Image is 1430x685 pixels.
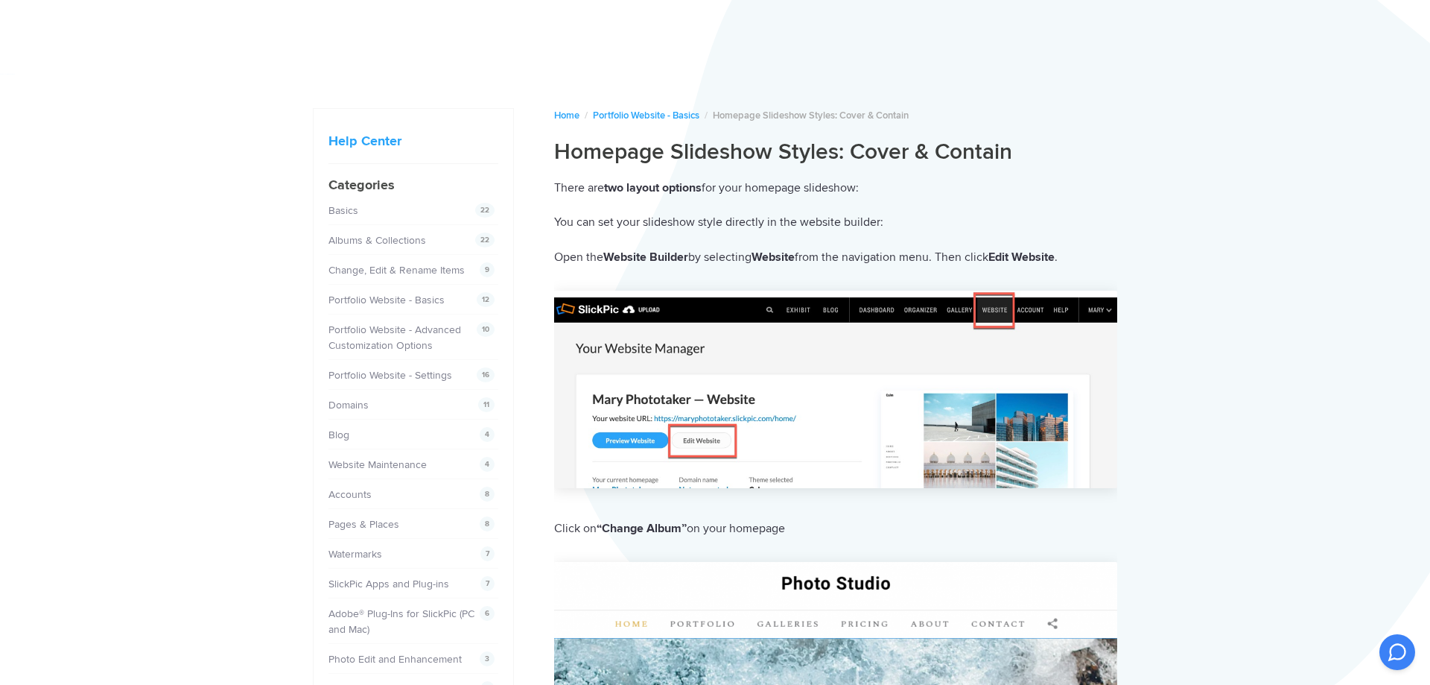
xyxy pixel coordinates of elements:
[328,653,462,666] a: Photo Edit and Enhancement
[328,175,498,195] h4: Categories
[751,250,795,265] strong: Website
[585,110,588,121] span: /
[328,294,445,306] a: Portfolio Website - Basics
[475,203,495,218] span: 22
[480,651,495,666] span: 3
[328,133,401,149] a: Help Center
[328,399,369,411] a: Domains
[480,546,495,561] span: 7
[480,606,495,621] span: 6
[478,397,495,412] span: 11
[554,138,1117,166] h1: Homepage Slideshow Styles: Cover & Contain
[328,204,358,217] a: Basics
[328,429,349,441] a: Blog
[480,457,495,472] span: 4
[480,517,495,531] span: 8
[477,292,495,307] span: 12
[713,110,909,121] span: Homepage Slideshow Styles: Cover & Contain
[475,233,495,247] span: 22
[328,234,426,247] a: Albums & Collections
[554,178,1117,198] p: There are for your homepage slideshow:
[705,110,708,121] span: /
[328,578,449,590] a: SlickPic Apps and Plug-ins
[477,322,495,337] span: 10
[328,369,452,382] a: Portfolio Website - Settings
[480,262,495,277] span: 9
[328,323,461,352] a: Portfolio Website - Advanced Customization Options
[604,180,702,195] strong: two layout options
[328,548,382,561] a: Watermarks
[554,212,1117,233] p: You can set your slideshow style directly in the website builder:
[477,367,495,382] span: 16
[480,576,495,591] span: 7
[328,458,427,471] a: Website Maintenance
[593,110,699,121] a: Portfolio Website - Basics
[480,427,495,442] span: 4
[328,518,399,531] a: Pages & Places
[988,250,1055,265] strong: Edit Website
[328,488,372,501] a: Accounts
[597,521,687,536] strong: “Change Album”
[328,607,474,636] a: Adobe® Plug-Ins for SlickPic (PC and Mac)
[603,250,688,265] strong: Website Builder
[554,247,1117,268] p: Open the by selecting from the navigation menu. Then click .
[480,487,495,502] span: 8
[328,264,465,277] a: Change, Edit & Rename Items
[554,519,1117,539] p: Click on on your homepage
[554,110,579,121] a: Home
